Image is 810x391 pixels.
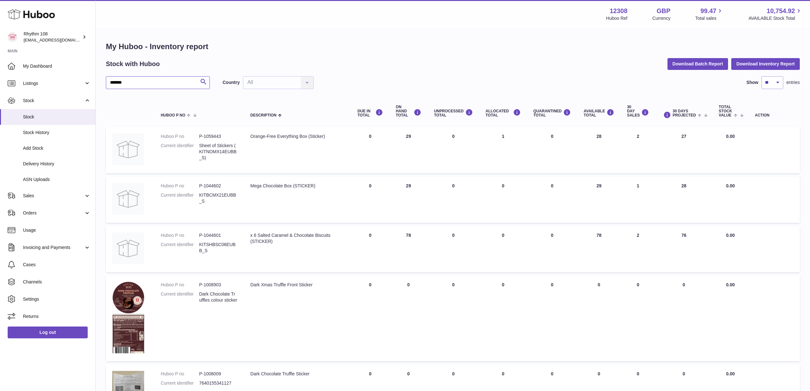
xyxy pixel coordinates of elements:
[551,233,554,238] span: 0
[767,7,795,15] span: 10,754.92
[351,226,389,272] td: 0
[161,380,199,386] dt: Current identifier
[23,145,91,151] span: Add Stock
[8,327,88,338] a: Log out
[748,7,802,21] a: 10,754.92 AVAILABLE Stock Total
[479,275,527,361] td: 0
[396,105,421,118] div: ON HAND Total
[786,79,800,86] span: entries
[667,58,728,70] button: Download Batch Report
[748,15,802,21] span: AVAILABLE Stock Total
[747,79,758,86] label: Show
[486,109,521,117] div: ALLOCATED Total
[726,233,735,238] span: 0.00
[23,63,91,69] span: My Dashboard
[726,282,735,287] span: 0.00
[250,133,345,139] div: Orange-Free Everything Box (Sticker)
[577,226,621,272] td: 78
[389,275,428,361] td: 0
[23,80,84,86] span: Listings
[551,371,554,376] span: 0
[551,183,554,188] span: 0
[199,380,238,386] dd: 7640155341127
[700,7,716,15] span: 99.47
[428,226,479,272] td: 0
[23,98,84,104] span: Stock
[389,127,428,173] td: 29
[621,127,655,173] td: 2
[106,60,160,68] h2: Stock with Huboo
[584,109,614,117] div: AVAILABLE Total
[199,183,238,189] dd: P-1044602
[112,282,144,354] img: product image
[577,177,621,223] td: 29
[655,127,712,173] td: 27
[112,133,144,165] img: product image
[250,183,345,189] div: Mega Chocolate Box (STICKER)
[161,183,199,189] dt: Huboo P no
[23,193,84,199] span: Sales
[428,177,479,223] td: 0
[23,177,91,183] span: ASN Uploads
[24,31,81,43] div: Rhythm 108
[199,242,238,254] dd: KITSHBSC06EUBB_S
[223,79,240,86] label: Country
[534,109,571,117] div: QUARANTINED Total
[655,226,712,272] td: 76
[351,127,389,173] td: 0
[161,282,199,288] dt: Huboo P no
[621,177,655,223] td: 1
[199,133,238,139] dd: P-1059443
[731,58,800,70] button: Download Inventory Report
[428,127,479,173] td: 0
[479,226,527,272] td: 0
[161,232,199,238] dt: Huboo P no
[577,127,621,173] td: 28
[250,113,276,117] span: Description
[161,192,199,204] dt: Current identifier
[250,371,345,377] div: Dark Chocolate Truffle Sticker
[112,232,144,264] img: product image
[161,291,199,303] dt: Current identifier
[250,282,345,288] div: Dark Xmas Truffle Front Sticker
[551,282,554,287] span: 0
[199,192,238,204] dd: KITBCMX21EUBB_S
[652,15,671,21] div: Currency
[106,41,800,52] h1: My Huboo - Inventory report
[161,371,199,377] dt: Huboo P no
[23,227,91,233] span: Usage
[8,32,17,42] img: orders@rhythm108.com
[657,7,670,15] strong: GBP
[479,127,527,173] td: 1
[627,105,649,118] div: 30 DAY SALES
[161,242,199,254] dt: Current identifier
[23,244,84,251] span: Invoicing and Payments
[23,161,91,167] span: Delivery History
[250,232,345,244] div: x 6 Salted Caramel & Chocolate Biscuits (STICKER)
[199,371,238,377] dd: P-1008009
[673,109,696,117] span: 30 DAYS PROJECTED
[726,371,735,376] span: 0.00
[577,275,621,361] td: 0
[551,134,554,139] span: 0
[161,133,199,139] dt: Huboo P no
[24,37,94,42] span: [EMAIL_ADDRESS][DOMAIN_NAME]
[23,262,91,268] span: Cases
[112,183,144,215] img: product image
[161,113,185,117] span: Huboo P no
[479,177,527,223] td: 0
[695,15,724,21] span: Total sales
[655,177,712,223] td: 28
[695,7,724,21] a: 99.47 Total sales
[357,109,383,117] div: DUE IN TOTAL
[726,183,735,188] span: 0.00
[389,177,428,223] td: 29
[23,313,91,320] span: Returns
[23,130,91,136] span: Stock History
[719,105,732,118] span: Total stock value
[23,210,84,216] span: Orders
[610,7,628,15] strong: 12308
[23,114,91,120] span: Stock
[351,177,389,223] td: 0
[199,232,238,238] dd: P-1044601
